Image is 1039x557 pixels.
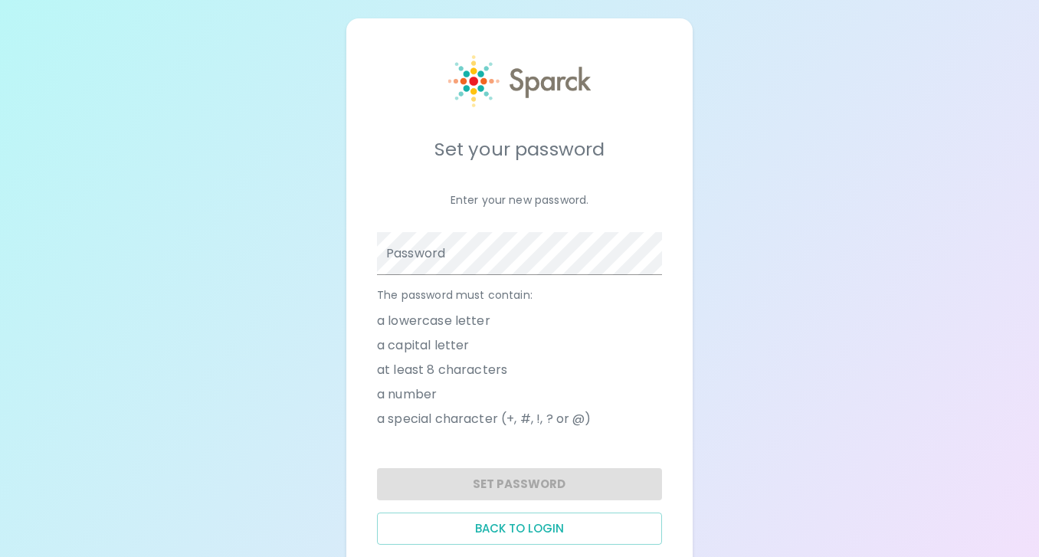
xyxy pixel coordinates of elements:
[377,513,662,545] button: Back to login
[377,410,592,428] span: a special character (+, #, !, ? or @)
[377,361,507,379] span: at least 8 characters
[377,137,662,162] h5: Set your password
[377,312,490,330] span: a lowercase letter
[377,336,469,355] span: a capital letter
[377,192,662,208] p: Enter your new password.
[377,385,437,404] span: a number
[448,55,591,107] img: Sparck logo
[377,287,662,303] p: The password must contain:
